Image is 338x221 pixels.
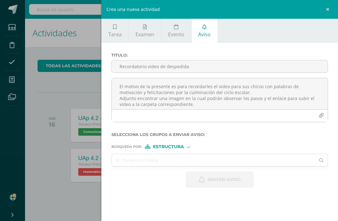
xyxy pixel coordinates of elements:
a: Examen [129,19,161,43]
span: Estructura [153,145,184,148]
div: [object Object] [145,144,192,149]
label: Selecciona los grupos a enviar aviso : [111,132,328,137]
span: Tarea [108,31,122,38]
span: Evento [168,31,184,38]
span: Búsqueda por : [111,145,142,148]
input: Ej. Primero primaria [112,154,315,166]
a: Evento [161,19,191,43]
textarea: Buenos días apreciable familia [PERSON_NAME]. El motivo de la presente es para recordarles el vid... [112,78,328,109]
button: Enviar aviso [186,172,253,188]
input: Titulo [112,60,328,73]
span: Examen [136,31,154,38]
span: Aviso [198,31,211,38]
a: Aviso [192,19,218,43]
a: Tarea [101,19,128,43]
span: Enviar aviso [207,172,241,187]
label: Titulo : [111,53,328,58]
